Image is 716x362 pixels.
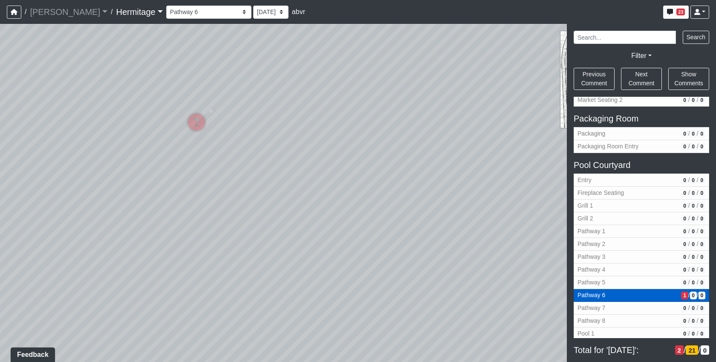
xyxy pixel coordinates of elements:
button: Entry0/0/0 [574,174,709,187]
button: Pathway 30/0/0 [574,251,709,264]
span: / [697,265,699,274]
span: / [697,278,699,287]
span: # of open/more info comments in revision [681,228,688,235]
span: / [688,278,690,287]
span: # of resolved comments in revision [699,240,705,248]
span: / [688,214,690,223]
span: Pathway 6 [577,291,678,300]
span: / [688,265,690,274]
span: / [697,214,699,223]
span: # of open/more info comments in revision [675,345,684,355]
button: Next Comment [621,68,662,90]
span: # of QA/customer approval comments in revision [690,177,697,184]
span: # of QA/customer approval comments in revision [690,215,697,223]
span: # of open/more info comments in revision [681,330,688,338]
span: # of open/more info comments in revision [681,215,688,223]
button: Show Comments [668,68,709,90]
span: / [697,142,699,151]
span: # of QA/customer approval comments in revision [686,345,698,355]
span: Show Comments [674,71,703,87]
span: / [697,252,699,261]
button: Pathway 50/0/0 [574,276,709,289]
span: Previous Comment [581,71,607,87]
span: / [697,227,699,236]
span: # of QA/customer approval comments in revision [690,202,697,210]
span: / [697,316,699,325]
span: / [688,96,690,104]
button: 23 [663,6,689,19]
span: # of open/more info comments in revision [681,266,688,274]
span: / [688,329,690,338]
a: Filter [631,52,652,59]
button: Pathway 61/0/0 [574,289,709,302]
button: Pathway 10/0/0 [574,225,709,238]
button: Pathway 40/0/0 [574,264,709,276]
span: # of open/more info comments in revision [681,202,688,210]
span: # of open/more info comments in revision [681,177,688,184]
span: abvr [292,8,305,15]
span: 23 [676,9,685,15]
span: # of resolved comments in revision [699,292,705,299]
span: # of resolved comments in revision [699,266,705,274]
span: # of open/more info comments in revision [681,317,688,325]
span: # of resolved comments in revision [699,304,705,312]
span: Pathway 7 [577,304,678,313]
span: # of open/more info comments in revision [681,130,688,138]
span: # of QA/customer approval comments in revision [690,143,697,151]
span: / [688,252,690,261]
span: # of resolved comments in revision [699,130,705,138]
button: Pool 10/0/0 [574,327,709,340]
span: Pathway 1 [577,227,678,236]
span: Packaging Room Entry [577,142,678,151]
button: Pathway 80/0/0 [574,315,709,327]
span: / [697,96,699,104]
span: Grill 1 [577,201,678,210]
span: # of resolved comments in revision [699,202,705,210]
span: / [21,3,30,20]
span: / [688,304,690,313]
span: Packaging [577,129,678,138]
span: # of resolved comments in revision [699,177,705,184]
span: # of QA/customer approval comments in revision [690,130,697,138]
span: Grill 2 [577,214,678,223]
span: / [688,201,690,210]
span: / [697,176,699,185]
span: Pool 1 [577,329,678,338]
span: # of QA/customer approval comments in revision [690,266,697,274]
span: Pathway 8 [577,316,678,325]
button: Grill 10/0/0 [574,200,709,212]
span: Pathway 2 [577,240,678,249]
span: # of open/more info comments in revision [681,143,688,151]
button: Market Seating 20/0/0 [574,94,709,107]
span: / [688,176,690,185]
span: # of QA/customer approval comments in revision [690,96,697,104]
span: # of QA/customer approval comments in revision [690,317,697,325]
span: # of QA/customer approval comments in revision [690,189,697,197]
span: # of QA/customer approval comments in revision [690,330,697,338]
span: Fireplace Seating [577,188,678,197]
button: Pathway 70/0/0 [574,302,709,315]
span: # of resolved comments in revision [699,228,705,235]
button: Packaging0/0/0 [574,127,709,140]
span: / [688,142,690,151]
span: / [688,227,690,236]
h5: Packaging Room [574,113,709,124]
span: # of open/more info comments in revision [681,96,688,104]
a: Hermitage [116,3,162,20]
span: / [697,291,699,300]
span: # of QA/customer approval comments in revision [690,240,697,248]
span: / [697,129,699,138]
span: # of resolved comments in revision [699,279,705,287]
span: / [697,304,699,313]
span: Pathway 3 [577,252,678,261]
span: # of open/more info comments in revision [681,189,688,197]
span: Next Comment [629,71,655,87]
span: # of open/more info comments in revision [681,292,688,299]
span: Entry [577,176,678,185]
span: / [688,316,690,325]
span: # of open/more info comments in revision [681,279,688,287]
a: [PERSON_NAME] [30,3,107,20]
button: Previous Comment [574,68,615,90]
span: Pathway 5 [577,278,678,287]
span: # of resolved comments in revision [699,143,705,151]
